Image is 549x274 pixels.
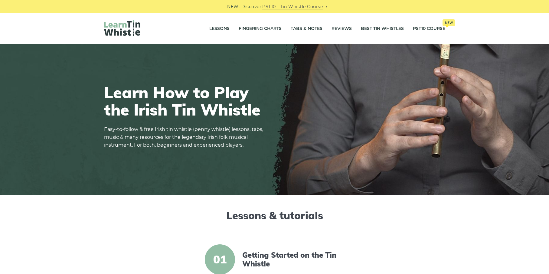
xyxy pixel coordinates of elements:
span: New [443,19,455,26]
a: Fingering Charts [239,21,282,36]
h2: Lessons & tutorials [104,210,445,232]
a: Tabs & Notes [291,21,322,36]
img: LearnTinWhistle.com [104,20,140,36]
a: Reviews [332,21,352,36]
a: PST10 CourseNew [413,21,445,36]
a: Lessons [209,21,230,36]
a: Getting Started on the Tin Whistle [242,251,346,268]
h1: Learn How to Play the Irish Tin Whistle [104,84,267,118]
a: Best Tin Whistles [361,21,404,36]
p: Easy-to-follow & free Irish tin whistle (penny whistle) lessons, tabs, music & many resources for... [104,126,267,149]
